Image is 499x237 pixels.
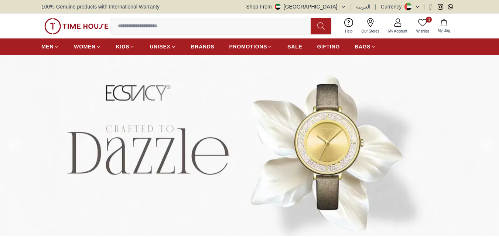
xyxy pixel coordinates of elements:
[423,3,425,10] span: |
[246,3,346,10] button: Shop From[GEOGRAPHIC_DATA]
[428,4,433,10] a: Facebook
[116,43,129,50] span: KIDS
[448,4,453,10] a: Whatsapp
[44,18,109,34] img: ...
[317,40,340,53] a: GIFTING
[435,28,453,33] span: My Bag
[191,43,215,50] span: BRANDS
[287,43,302,50] span: SALE
[356,3,370,10] button: العربية
[150,40,176,53] a: UNISEX
[191,40,215,53] a: BRANDS
[413,28,432,34] span: Wishlist
[357,17,384,35] a: Our Stores
[287,40,302,53] a: SALE
[351,3,352,10] span: |
[74,40,101,53] a: WOMEN
[41,40,59,53] a: MEN
[438,4,443,10] a: Instagram
[229,43,267,50] span: PROMOTIONS
[341,17,357,35] a: Help
[426,17,432,23] span: 0
[74,43,96,50] span: WOMEN
[116,40,135,53] a: KIDS
[385,28,410,34] span: My Account
[433,17,455,35] button: My Bag
[381,3,405,10] div: Currency
[359,28,382,34] span: Our Stores
[375,3,376,10] span: |
[41,43,54,50] span: MEN
[229,40,273,53] a: PROMOTIONS
[342,28,356,34] span: Help
[355,40,376,53] a: BAGS
[275,4,281,10] img: United Arab Emirates
[355,43,370,50] span: BAGS
[412,17,433,35] a: 0Wishlist
[317,43,340,50] span: GIFTING
[150,43,170,50] span: UNISEX
[41,3,160,10] span: 100% Genuine products with International Warranty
